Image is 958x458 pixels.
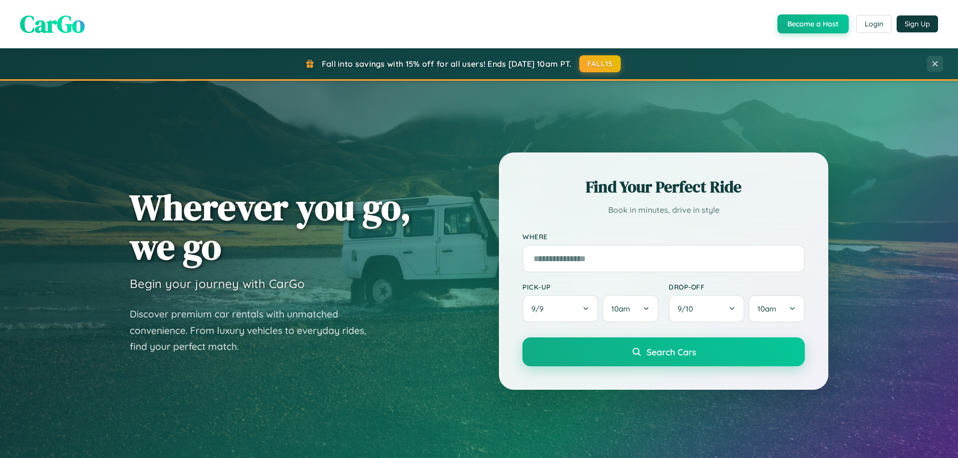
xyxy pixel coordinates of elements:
[669,283,805,291] label: Drop-off
[130,276,305,291] h3: Begin your journey with CarGo
[777,14,849,33] button: Become a Host
[130,306,379,355] p: Discover premium car rentals with unmatched convenience. From luxury vehicles to everyday rides, ...
[522,232,805,241] label: Where
[897,15,938,32] button: Sign Up
[522,295,598,322] button: 9/9
[322,59,572,69] span: Fall into savings with 15% off for all users! Ends [DATE] 10am PT.
[669,295,744,322] button: 9/10
[579,55,621,72] button: FALL15
[130,187,411,266] h1: Wherever you go, we go
[602,295,659,322] button: 10am
[611,304,630,313] span: 10am
[757,304,776,313] span: 10am
[678,304,698,313] span: 9 / 10
[522,203,805,217] p: Book in minutes, drive in style
[522,176,805,198] h2: Find Your Perfect Ride
[522,283,659,291] label: Pick-up
[856,15,892,33] button: Login
[20,7,85,40] span: CarGo
[748,295,805,322] button: 10am
[647,346,696,357] span: Search Cars
[531,304,548,313] span: 9 / 9
[522,337,805,366] button: Search Cars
